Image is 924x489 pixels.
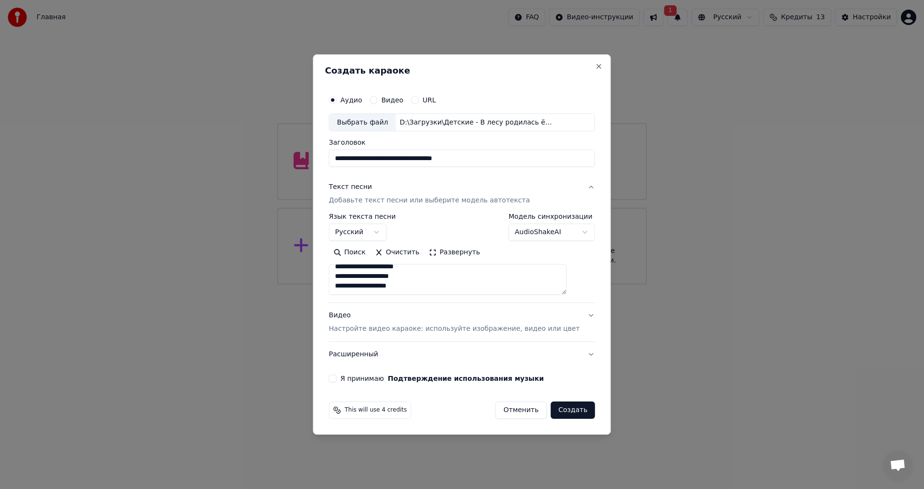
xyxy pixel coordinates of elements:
[329,342,595,367] button: Расширенный
[551,401,595,419] button: Создать
[495,401,547,419] button: Отменить
[329,213,396,220] label: Язык текста песни
[340,375,544,382] label: Я принимаю
[329,114,396,131] div: Выбрать файл
[329,139,595,146] label: Заголовок
[329,183,372,192] div: Текст песни
[329,175,595,213] button: Текст песниДобавьте текст песни или выберите модель автотекста
[329,311,579,334] div: Видео
[371,245,424,261] button: Очистить
[381,97,403,103] label: Видео
[509,213,595,220] label: Модель синхронизации
[329,324,579,334] p: Настройте видео караоке: используйте изображение, видео или цвет
[388,375,544,382] button: Я принимаю
[329,196,530,206] p: Добавьте текст песни или выберите модель автотекста
[396,118,559,127] div: D:\Загрузки\Детские - В лесу родилась ёлочка (minus).mp3
[340,97,362,103] label: Аудио
[423,97,436,103] label: URL
[329,213,595,303] div: Текст песниДобавьте текст песни или выберите модель автотекста
[424,245,485,261] button: Развернуть
[329,303,595,342] button: ВидеоНастройте видео караоке: используйте изображение, видео или цвет
[325,66,599,75] h2: Создать караоке
[329,245,370,261] button: Поиск
[345,406,407,414] span: This will use 4 credits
